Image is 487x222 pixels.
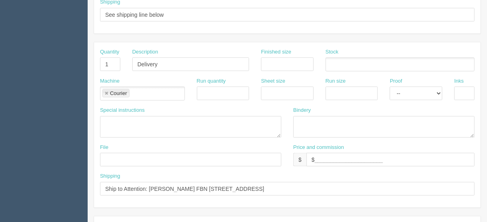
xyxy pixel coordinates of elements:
[293,144,344,151] label: Price and commission
[100,144,108,151] label: File
[326,77,346,85] label: Run size
[100,48,119,56] label: Quantity
[100,77,120,85] label: Machine
[110,91,127,96] div: Courier
[197,77,226,85] label: Run quantity
[293,153,306,166] div: $
[100,172,120,180] label: Shipping
[293,107,311,114] label: Bindery
[261,77,285,85] label: Sheet size
[454,77,464,85] label: Inks
[390,77,402,85] label: Proof
[100,107,145,114] label: Special instructions
[261,48,291,56] label: Finished size
[132,48,158,56] label: Description
[326,48,339,56] label: Stock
